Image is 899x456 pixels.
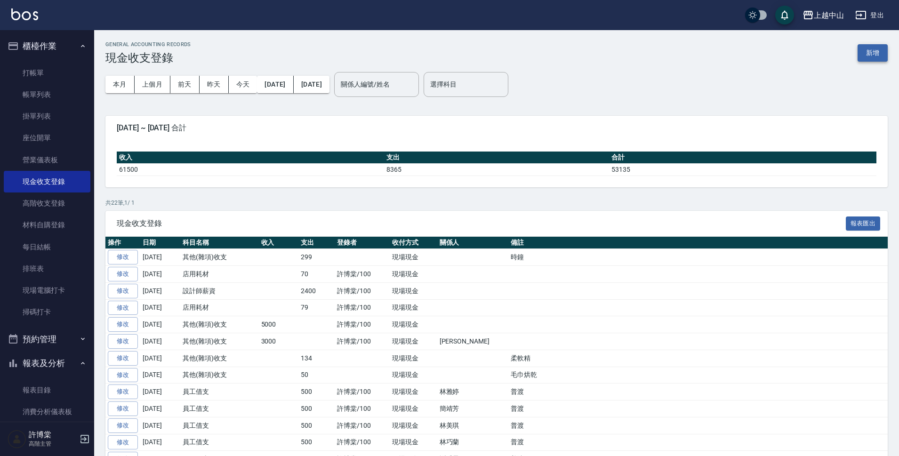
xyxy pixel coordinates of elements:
[390,434,437,451] td: 現場現金
[4,192,90,214] a: 高階收支登錄
[4,301,90,323] a: 掃碼打卡
[298,249,335,266] td: 299
[384,163,609,176] td: 8365
[180,282,259,299] td: 設計師薪資
[609,163,876,176] td: 53135
[335,333,390,350] td: 許博棠/100
[29,430,77,440] h5: 許博棠
[508,249,888,266] td: 時鐘
[4,236,90,258] a: 每日結帳
[105,51,191,64] h3: 現金收支登錄
[4,327,90,352] button: 預約管理
[140,434,180,451] td: [DATE]
[508,237,888,249] th: 備註
[437,384,508,400] td: 林雅婷
[437,333,508,350] td: [PERSON_NAME]
[140,266,180,283] td: [DATE]
[140,249,180,266] td: [DATE]
[140,400,180,417] td: [DATE]
[117,219,846,228] span: 現金收支登錄
[105,199,888,207] p: 共 22 筆, 1 / 1
[335,434,390,451] td: 許博棠/100
[508,434,888,451] td: 普渡
[4,401,90,423] a: 消費分析儀表板
[846,218,881,227] a: 報表匯出
[108,368,138,383] a: 修改
[437,237,508,249] th: 關係人
[259,316,299,333] td: 5000
[108,401,138,416] a: 修改
[180,316,259,333] td: 其他(雜項)收支
[858,44,888,62] button: 新增
[335,266,390,283] td: 許博棠/100
[180,350,259,367] td: 其他(雜項)收支
[335,237,390,249] th: 登錄者
[108,267,138,281] a: 修改
[390,367,437,384] td: 現場現金
[390,237,437,249] th: 收付方式
[11,8,38,20] img: Logo
[140,237,180,249] th: 日期
[4,34,90,58] button: 櫃檯作業
[140,350,180,367] td: [DATE]
[298,350,335,367] td: 134
[117,123,876,133] span: [DATE] ~ [DATE] 合計
[437,417,508,434] td: 林美琪
[390,400,437,417] td: 現場現金
[298,367,335,384] td: 50
[508,400,888,417] td: 普渡
[8,430,26,448] img: Person
[180,237,259,249] th: 科目名稱
[108,384,138,399] a: 修改
[508,367,888,384] td: 毛巾烘乾
[384,152,609,164] th: 支出
[180,434,259,451] td: 員工借支
[335,299,390,316] td: 許博棠/100
[298,282,335,299] td: 2400
[298,266,335,283] td: 70
[390,299,437,316] td: 現場現金
[135,76,170,93] button: 上個月
[437,400,508,417] td: 簡靖芳
[229,76,257,93] button: 今天
[4,258,90,280] a: 排班表
[108,317,138,332] a: 修改
[200,76,229,93] button: 昨天
[108,250,138,264] a: 修改
[117,163,384,176] td: 61500
[180,400,259,417] td: 員工借支
[108,301,138,315] a: 修改
[140,417,180,434] td: [DATE]
[799,6,848,25] button: 上越中山
[298,417,335,434] td: 500
[390,417,437,434] td: 現場現金
[140,367,180,384] td: [DATE]
[508,417,888,434] td: 普渡
[335,400,390,417] td: 許博棠/100
[390,282,437,299] td: 現場現金
[140,384,180,400] td: [DATE]
[390,249,437,266] td: 現場現金
[437,434,508,451] td: 林巧蘭
[108,435,138,450] a: 修改
[180,249,259,266] td: 其他(雜項)收支
[108,418,138,433] a: 修改
[180,299,259,316] td: 店用耗材
[4,351,90,376] button: 報表及分析
[298,400,335,417] td: 500
[4,149,90,171] a: 營業儀表板
[140,316,180,333] td: [DATE]
[814,9,844,21] div: 上越中山
[117,152,384,164] th: 收入
[298,237,335,249] th: 支出
[335,417,390,434] td: 許博棠/100
[180,266,259,283] td: 店用耗材
[108,351,138,366] a: 修改
[180,333,259,350] td: 其他(雜項)收支
[4,127,90,149] a: 座位開單
[4,214,90,236] a: 材料自購登錄
[508,384,888,400] td: 普渡
[105,237,140,249] th: 操作
[298,384,335,400] td: 500
[298,434,335,451] td: 500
